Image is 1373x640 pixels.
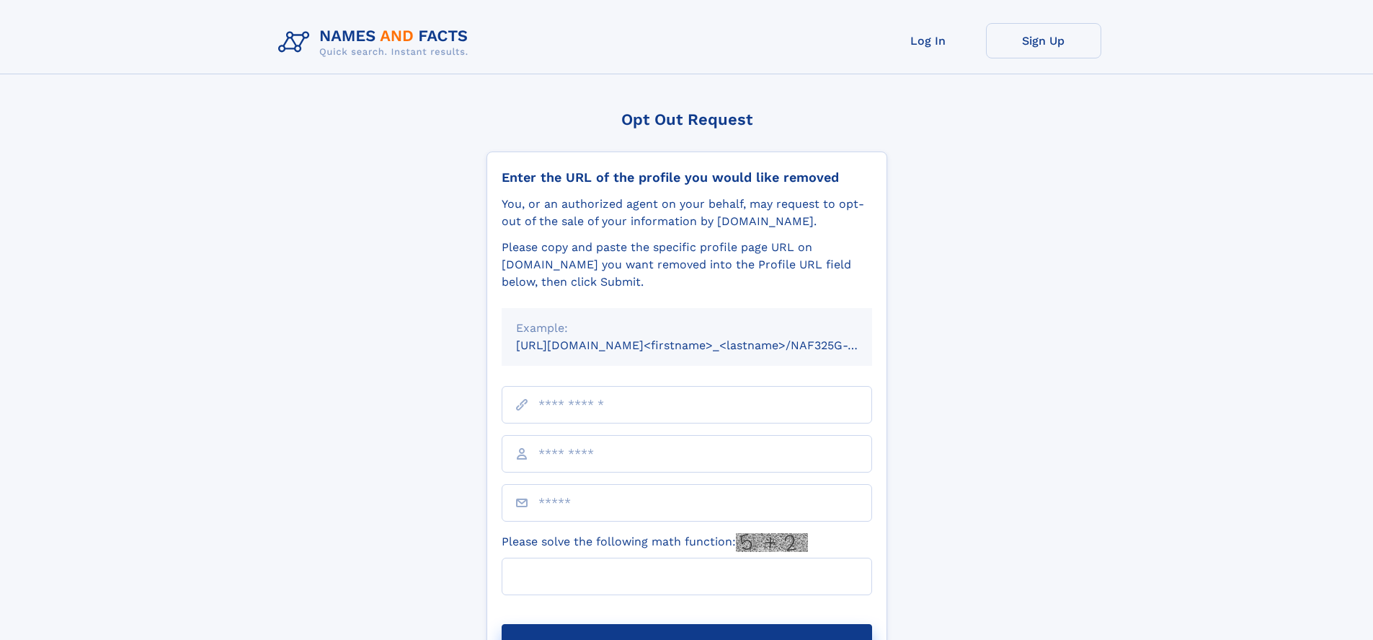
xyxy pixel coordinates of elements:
[986,23,1101,58] a: Sign Up
[516,320,858,337] div: Example:
[502,239,872,291] div: Please copy and paste the specific profile page URL on [DOMAIN_NAME] you want removed into the Pr...
[871,23,986,58] a: Log In
[502,170,872,185] div: Enter the URL of the profile you would like removed
[516,338,899,352] small: [URL][DOMAIN_NAME]<firstname>_<lastname>/NAF325G-xxxxxxxx
[502,533,808,552] label: Please solve the following math function:
[486,110,887,128] div: Opt Out Request
[502,196,872,230] div: You, or an authorized agent on your behalf, may request to opt-out of the sale of your informatio...
[272,23,480,62] img: Logo Names and Facts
